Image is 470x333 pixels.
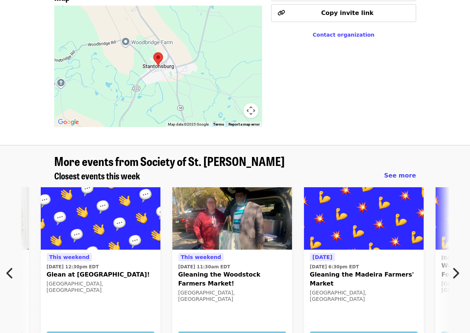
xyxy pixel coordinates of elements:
img: Glean at Lynchburg Community Market! organized by Society of St. Andrew [41,187,160,250]
a: Terms (opens in new tab) [213,122,224,126]
span: This weekend [49,254,90,260]
span: See more [384,172,416,179]
div: [GEOGRAPHIC_DATA], [GEOGRAPHIC_DATA] [310,290,418,302]
span: Gleaning the Madeira Farmers' Market [310,270,418,288]
a: Open this area in Google Maps (opens a new window) [56,117,81,127]
span: Map data ©2025 Google [168,122,209,126]
span: More events from Society of St. [PERSON_NAME] [54,152,285,170]
span: This weekend [181,254,221,260]
button: Map camera controls [243,103,258,118]
a: Contact organization [313,32,374,38]
div: [GEOGRAPHIC_DATA], [GEOGRAPHIC_DATA] [178,290,286,302]
img: Gleaning the Madeira Farmers' Market organized by Society of St. Andrew [304,187,424,250]
span: Copy invite link [321,9,374,16]
div: Closest events this week [48,170,422,181]
time: [DATE] 11:30am EDT [178,263,230,270]
span: Closest events this week [54,169,140,182]
span: Glean at [GEOGRAPHIC_DATA]! [47,270,154,279]
img: Gleaning the Woodstock Farmers Market! organized by Society of St. Andrew [172,187,292,250]
a: See more [384,171,416,180]
time: [DATE] 12:30pm EDT [47,263,99,270]
span: [DATE] [313,254,332,260]
i: chevron-left icon [6,266,14,280]
div: [GEOGRAPHIC_DATA], [GEOGRAPHIC_DATA] [47,281,154,293]
i: chevron-right icon [452,266,459,280]
button: Next item [445,263,470,284]
a: Closest events this week [54,170,140,181]
img: Google [56,117,81,127]
button: Copy invite link [271,4,416,22]
span: Gleaning the Woodstock Farmers Market! [178,270,286,288]
time: [DATE] 6:30pm EDT [310,263,359,270]
a: Report a map error [228,122,260,126]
